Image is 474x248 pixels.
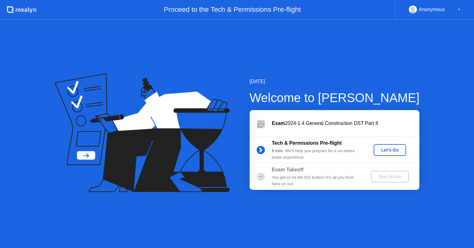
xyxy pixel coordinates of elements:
div: You get to hit the GO button! It’s all you from here on out [272,174,361,187]
div: Anonymous [419,6,445,14]
b: 5 min [272,148,283,153]
b: Exam [272,121,285,126]
div: : We’ll help you prepare for a no-stress exam experience [272,148,361,160]
div: Start Exam [373,174,406,179]
button: Let's Go [374,144,406,156]
button: Start Exam [371,171,409,182]
div: ▼ [458,6,461,14]
div: [DATE] [250,78,420,85]
b: Tech & Permissions Pre-flight [272,140,342,146]
div: Let's Go [376,148,404,152]
div: 2024-1.4 General Construction DST Part II [272,120,419,127]
div: Welcome to [PERSON_NAME] [250,88,420,107]
b: Exam Takeoff [272,167,304,172]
